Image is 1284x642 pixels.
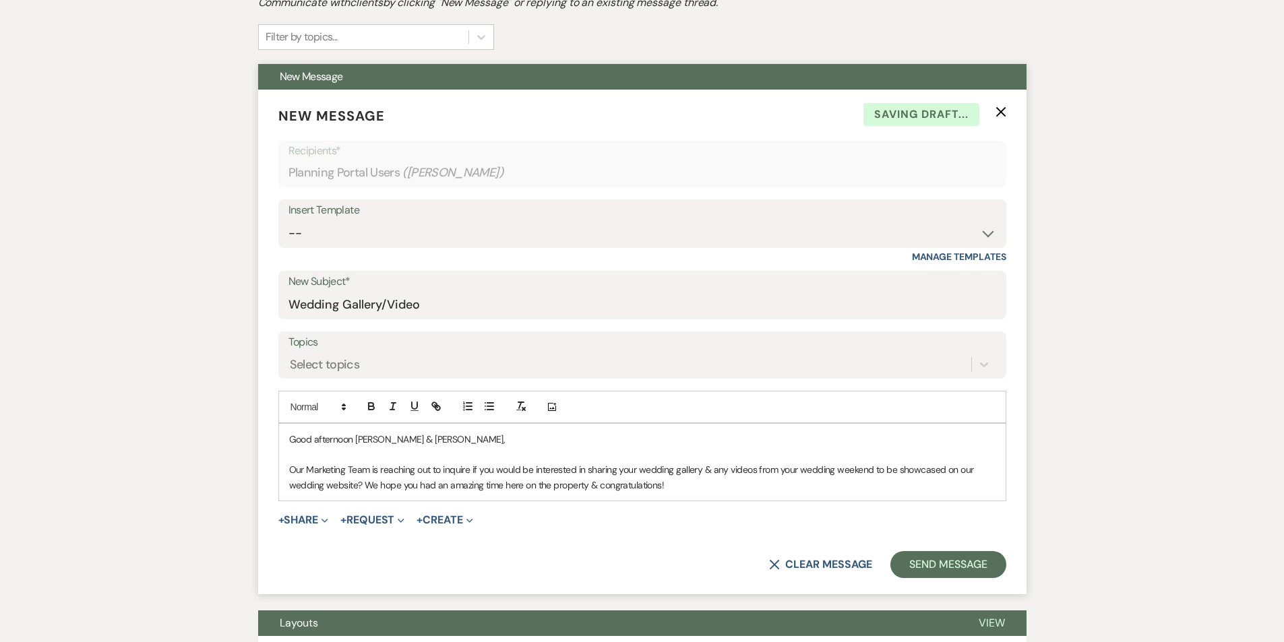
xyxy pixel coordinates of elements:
[340,515,404,525] button: Request
[278,515,329,525] button: Share
[288,160,996,186] div: Planning Portal Users
[288,142,996,160] p: Recipients*
[979,616,1005,630] span: View
[340,515,346,525] span: +
[266,29,338,45] div: Filter by topics...
[288,272,996,292] label: New Subject*
[280,69,343,84] span: New Message
[912,251,1006,263] a: Manage Templates
[288,333,996,352] label: Topics
[957,610,1027,636] button: View
[289,462,996,492] p: Our Marketing Team is reaching out to inquire if you would be interested in sharing your wedding ...
[278,515,284,525] span: +
[290,356,360,374] div: Select topics
[417,515,472,525] button: Create
[402,164,503,182] span: ( [PERSON_NAME] )
[258,610,957,636] button: Layouts
[288,201,996,220] div: Insert Template
[769,559,872,570] button: Clear message
[289,432,996,447] p: Good afternoon [PERSON_NAME] & [PERSON_NAME],
[890,551,1006,578] button: Send Message
[278,107,385,125] span: New Message
[417,515,423,525] span: +
[863,103,979,126] span: Saving draft...
[280,616,318,630] span: Layouts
